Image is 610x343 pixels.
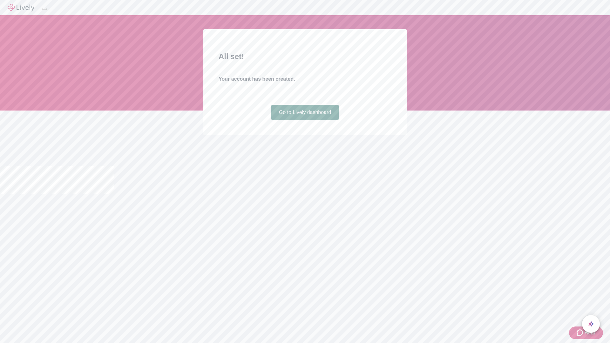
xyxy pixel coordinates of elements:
[42,8,47,10] button: Log out
[8,4,34,11] img: Lively
[577,329,584,337] svg: Zendesk support icon
[569,326,603,339] button: Zendesk support iconHelp
[584,329,595,337] span: Help
[588,321,594,327] svg: Lively AI Assistant
[582,315,600,333] button: chat
[219,51,391,62] h2: All set!
[271,105,339,120] a: Go to Lively dashboard
[219,75,391,83] h4: Your account has been created.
